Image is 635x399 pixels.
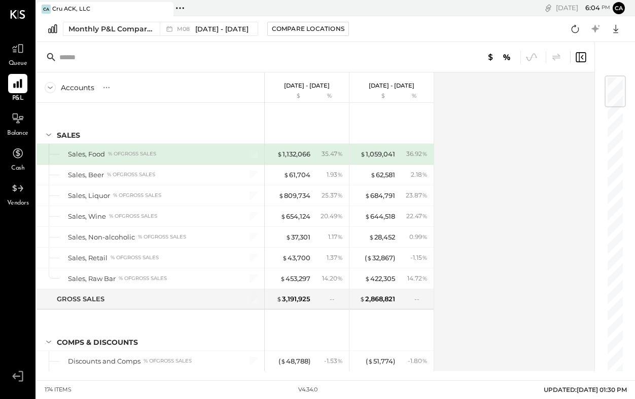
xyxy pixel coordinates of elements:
[337,170,343,178] span: %
[272,24,344,33] div: Compare Locations
[365,191,395,201] div: 684,791
[57,130,80,140] div: SALES
[365,274,395,284] div: 422,305
[330,295,343,303] div: --
[68,170,104,180] div: Sales, Beer
[337,274,343,282] span: %
[68,274,116,284] div: Sales, Raw Bar
[422,170,428,178] span: %
[602,4,610,11] span: pm
[337,356,343,365] span: %
[422,356,428,365] span: %
[360,150,366,158] span: $
[422,232,428,241] span: %
[68,191,110,201] div: Sales, Liquor
[360,149,395,159] div: 1,059,041
[321,212,343,221] div: 20.49
[280,212,310,221] div: 654,124
[282,253,310,263] div: 43,700
[52,5,90,13] div: Cru ACK, LLC
[107,171,155,178] div: % of GROSS SALES
[57,294,104,304] div: GROSS SALES
[276,295,282,303] span: $
[68,212,106,221] div: Sales, Wine
[280,274,286,283] span: $
[11,164,24,173] span: Cash
[365,212,395,221] div: 644,518
[368,357,373,365] span: $
[61,83,94,93] div: Accounts
[7,129,28,138] span: Balance
[613,2,625,14] button: Ca
[280,212,286,220] span: $
[365,191,370,200] span: $
[327,253,343,262] div: 1.37
[298,386,317,394] div: v 4.34.0
[337,191,343,199] span: %
[369,233,374,241] span: $
[369,82,414,89] p: [DATE] - [DATE]
[270,92,310,100] div: $
[1,144,35,173] a: Cash
[360,295,365,303] span: $
[408,356,428,366] div: - 1.80
[544,386,627,393] span: UPDATED: [DATE] 01:30 PM
[322,191,343,200] div: 25.37
[276,294,310,304] div: 3,191,925
[409,232,428,242] div: 0.99
[42,5,51,14] div: CA
[284,82,330,89] p: [DATE] - [DATE]
[422,212,428,220] span: %
[370,170,395,180] div: 62,581
[278,191,310,201] div: 809,734
[45,386,72,394] div: 174 items
[12,94,24,103] span: P&L
[282,254,288,262] span: $
[68,232,135,242] div: Sales, Non-alcoholic
[365,253,395,263] div: ( 32,867 )
[410,253,428,262] div: - 1.15
[68,356,140,366] div: Discounts and Comps
[406,212,428,221] div: 22.47
[422,253,428,261] span: %
[278,191,284,200] span: $
[406,149,428,158] div: 36.92
[322,149,343,158] div: 35.47
[422,274,428,282] span: %
[9,59,27,68] span: Queue
[1,74,35,103] a: P&L
[280,357,286,365] span: $
[355,92,395,100] div: $
[284,170,310,180] div: 61,704
[406,191,428,200] div: 23.87
[177,26,193,32] span: M08
[278,356,310,366] div: ( 48,788 )
[277,150,283,158] span: $
[68,149,105,159] div: Sales, Food
[1,39,35,68] a: Queue
[422,149,428,157] span: %
[370,171,376,179] span: $
[422,191,428,199] span: %
[556,3,610,13] div: [DATE]
[398,92,431,100] div: %
[267,22,349,36] button: Compare Locations
[369,232,395,242] div: 28,452
[327,170,343,179] div: 1.93
[411,170,428,179] div: 2.18
[1,109,35,138] a: Balance
[543,3,553,13] div: copy link
[313,92,346,100] div: %
[337,253,343,261] span: %
[144,357,192,365] div: % of GROSS SALES
[111,254,159,261] div: % of GROSS SALES
[284,171,289,179] span: $
[1,179,35,208] a: Vendors
[7,199,29,208] span: Vendors
[365,274,370,283] span: $
[109,213,157,220] div: % of GROSS SALES
[580,3,600,13] span: 6 : 04
[324,356,343,366] div: - 1.53
[337,232,343,241] span: %
[63,22,258,36] button: Monthly P&L Comparison M08[DATE] - [DATE]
